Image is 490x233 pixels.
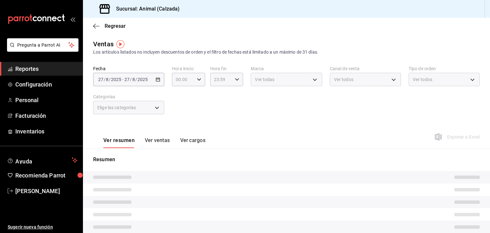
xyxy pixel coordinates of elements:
[172,66,205,71] label: Hora inicio
[17,42,69,49] span: Pregunta a Parrot AI
[97,104,136,111] span: Elige las categorías
[103,137,205,148] div: navigation tabs
[330,66,401,71] label: Canal de venta
[145,137,170,148] button: Ver ventas
[109,77,111,82] span: /
[104,77,106,82] span: /
[105,23,126,29] span: Regresar
[15,156,69,164] span: Ayuda
[15,96,78,104] span: Personal
[15,111,78,120] span: Facturación
[135,77,137,82] span: /
[111,5,180,13] h3: Sucursal: Animal (Calzada)
[116,40,124,48] img: Tooltip marker
[130,77,132,82] span: /
[122,77,123,82] span: -
[15,80,78,89] span: Configuración
[93,66,164,71] label: Fecha
[15,171,78,180] span: Recomienda Parrot
[98,77,104,82] input: --
[93,156,480,163] p: Resumen
[251,66,322,71] label: Marca
[180,137,206,148] button: Ver cargos
[93,39,114,49] div: Ventas
[103,137,135,148] button: Ver resumen
[255,76,274,83] span: Ver todas
[8,224,78,230] span: Sugerir nueva función
[70,17,75,22] button: open_drawer_menu
[111,77,122,82] input: ----
[409,66,480,71] label: Tipo de orden
[15,64,78,73] span: Reportes
[334,76,353,83] span: Ver todos
[93,49,480,56] div: Los artículos listados no incluyen descuentos de orden y el filtro de fechas está limitado a un m...
[124,77,130,82] input: --
[15,127,78,136] span: Inventarios
[132,77,135,82] input: --
[4,46,78,53] a: Pregunta a Parrot AI
[137,77,148,82] input: ----
[413,76,432,83] span: Ver todos
[15,187,78,195] span: [PERSON_NAME]
[93,94,164,99] label: Categorías
[106,77,109,82] input: --
[93,23,126,29] button: Regresar
[7,38,78,52] button: Pregunta a Parrot AI
[210,66,243,71] label: Hora fin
